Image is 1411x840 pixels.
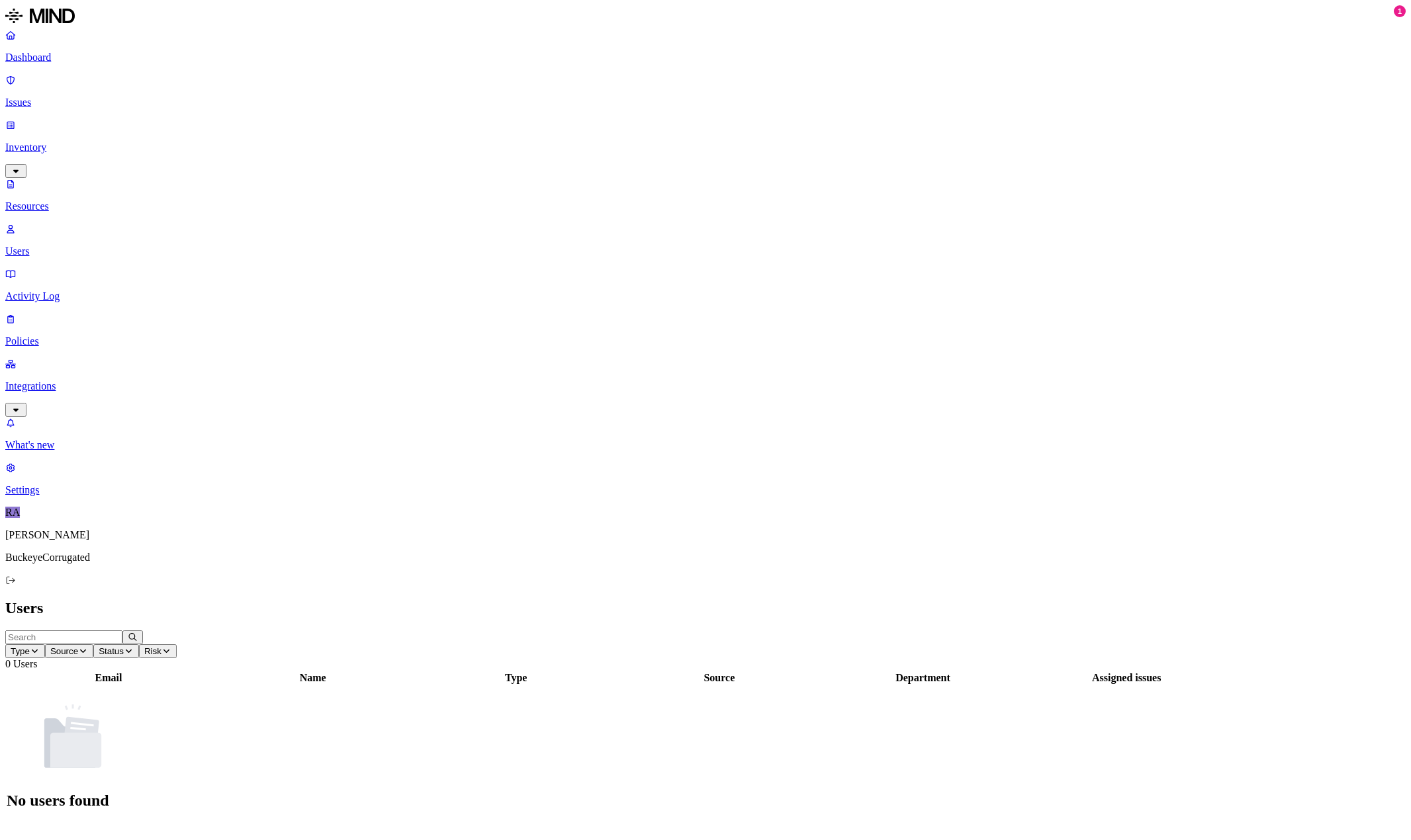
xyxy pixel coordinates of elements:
[5,417,1406,451] a: What's new
[823,672,1024,684] div: Department
[5,439,1406,451] p: What's new
[5,178,1406,212] a: Resources
[5,268,1406,302] a: Activity Log
[5,245,1406,257] p: Users
[5,462,1406,496] a: Settings
[5,599,1406,617] h2: Users
[5,5,1406,29] a: MIND
[50,646,78,656] span: Source
[5,630,122,644] input: Search
[5,290,1406,302] p: Activity Log
[5,658,37,669] span: 0 Users
[5,74,1406,108] a: Issues
[619,672,819,684] div: Source
[5,52,1406,63] p: Dashboard
[144,646,161,656] span: Risk
[5,552,1406,564] p: BuckeyeCorrugated
[5,5,75,26] img: MIND
[212,672,413,684] div: Name
[7,672,210,684] div: Email
[1394,5,1406,17] div: 1
[5,142,1406,153] p: Inventory
[5,335,1406,347] p: Policies
[5,200,1406,212] p: Resources
[5,223,1406,257] a: Users
[5,380,1406,392] p: Integrations
[5,507,20,518] span: RA
[5,97,1406,108] p: Issues
[5,119,1406,176] a: Inventory
[5,358,1406,415] a: Integrations
[11,646,30,656] span: Type
[99,646,124,656] span: Status
[5,313,1406,347] a: Policies
[416,672,616,684] div: Type
[7,792,210,810] h1: No users found
[33,696,113,776] img: NoDocuments.svg
[5,484,1406,496] p: Settings
[1026,672,1227,684] div: Assigned issues
[5,29,1406,63] a: Dashboard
